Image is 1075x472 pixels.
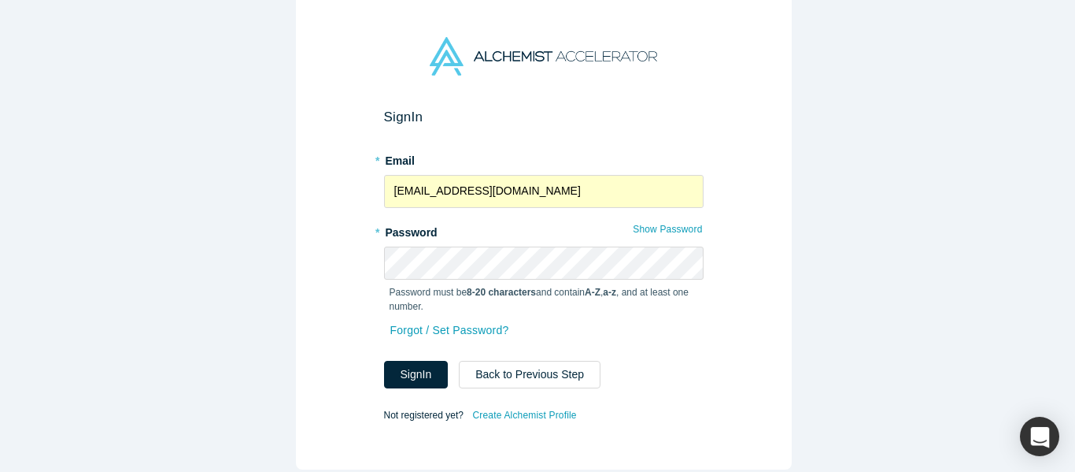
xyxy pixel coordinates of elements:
strong: 8-20 characters [467,287,536,298]
button: Show Password [632,219,703,240]
strong: a-z [603,287,616,298]
span: Not registered yet? [384,409,464,420]
h2: Sign In [384,109,704,125]
label: Email [384,147,704,169]
a: Forgot / Set Password? [390,317,510,344]
strong: A-Z [585,287,600,298]
label: Password [384,219,704,241]
button: SignIn [384,361,449,388]
button: Back to Previous Step [459,361,600,388]
a: Create Alchemist Profile [471,405,577,426]
img: Alchemist Accelerator Logo [430,37,656,76]
p: Password must be and contain , , and at least one number. [390,285,698,314]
